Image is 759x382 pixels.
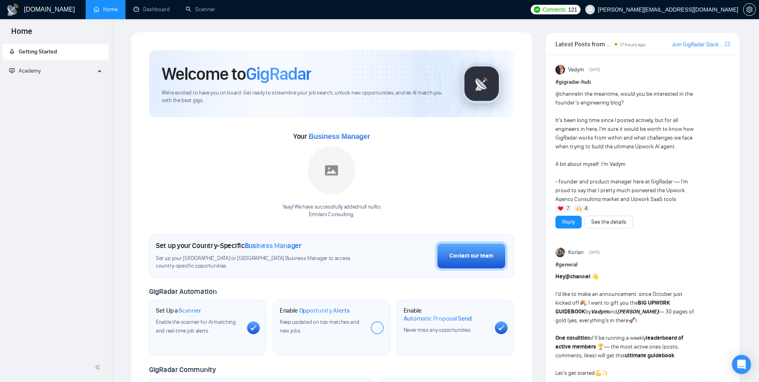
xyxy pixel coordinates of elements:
[568,65,584,74] span: Vadym
[19,48,57,55] span: Getting Started
[589,66,600,73] span: [DATE]
[149,287,216,296] span: GigRadar Automation
[555,272,695,378] div: I’d like to make an announcement: since October just kicked off , I want to gift you the by and —...
[576,206,582,211] img: 🙌
[449,252,493,260] div: Contact our team
[628,317,635,324] span: 🚀
[567,205,569,213] span: 7
[602,370,608,376] span: ✨
[555,216,582,228] button: Reply
[543,5,567,14] span: Connects:
[555,90,695,318] div: in the meantime, would you be interested in the founder’s engineering blog? It’s been long time s...
[435,241,508,271] button: Contact our team
[587,7,593,12] span: user
[156,307,201,315] h1: Set Up a
[591,308,608,315] strong: Vadym
[162,89,449,104] span: We're excited to have you on board. Get ready to streamline your job search, unlock new opportuni...
[282,203,381,219] div: Yaay! We have successfully added null null to
[555,248,565,257] img: Korlan
[178,307,201,315] span: Scanner
[584,205,588,213] span: 4
[308,132,370,140] span: Business Manager
[672,40,724,49] a: Join GigRadar Slack Community
[162,63,311,85] h1: Welcome to
[597,343,604,350] span: 🏆
[725,41,730,47] span: export
[156,255,367,270] span: Set up your [GEOGRAPHIC_DATA] or [GEOGRAPHIC_DATA] Business Manager to access country-specific op...
[404,307,488,322] h1: Enable
[149,365,216,374] span: GigRadar Community
[280,319,359,334] span: Keep updated on top matches and new jobs.
[565,273,590,280] span: @channel
[9,67,41,74] span: Academy
[592,273,598,280] span: 👋
[5,26,39,42] span: Home
[555,91,579,97] span: @channel
[555,78,730,87] h1: # gigradar-hub
[95,363,103,371] span: double-left
[534,6,540,13] img: upwork-logo.png
[558,206,563,211] img: ❤️
[282,211,381,219] p: Ermilani Consulting .
[462,64,502,104] img: gigradar-logo.png
[186,6,215,13] a: searchScanner
[9,68,15,73] span: fund-projection-screen
[156,241,302,250] h1: Set up your Country-Specific
[299,307,350,315] span: Opportunity Alerts
[555,260,730,269] h1: # general
[404,327,471,333] span: Never miss any opportunities.
[743,6,755,13] span: setting
[562,218,575,226] a: Reply
[133,6,170,13] a: dashboardDashboard
[555,39,612,49] span: Latest Posts from the GigRadar Community
[579,299,586,306] span: 🍂
[245,241,302,250] span: Business Manager
[308,146,355,194] img: placeholder.png
[743,3,756,16] button: setting
[94,6,118,13] a: homeHome
[246,63,311,85] span: GigRadar
[732,355,751,374] div: Open Intercom Messenger
[6,4,19,16] img: logo
[725,40,730,48] a: export
[3,44,108,60] li: Getting Started
[404,315,472,323] span: Automatic Proposal Send
[591,218,626,226] a: See the details
[19,67,41,74] span: Academy
[568,5,577,14] span: 121
[584,216,633,228] button: See the details
[743,6,756,13] a: setting
[555,335,592,341] strong: One condition:
[156,319,236,334] span: Enable the scanner for AI matching and real-time job alerts.
[293,132,370,141] span: Your
[280,307,350,315] h1: Enable
[595,370,602,376] span: 💪
[555,65,565,75] img: Vadym
[617,308,659,315] strong: [PERSON_NAME]
[9,49,15,54] span: rocket
[555,273,590,280] strong: Hey
[620,42,646,47] span: 17 hours ago
[568,248,584,257] span: Korlan
[589,249,600,256] span: [DATE]
[625,352,675,359] strong: ultimate guidebook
